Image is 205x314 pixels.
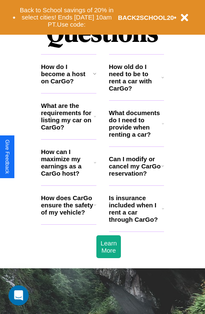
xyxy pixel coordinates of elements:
h3: How old do I need to be to rent a car with CarGo? [109,63,162,92]
b: BACK2SCHOOL20 [118,14,174,21]
h3: Can I modify or cancel my CarGo reservation? [109,155,161,177]
button: Back to School savings of 20% in select cities! Ends [DATE] 10am PT.Use code: [16,4,118,30]
button: Learn More [96,235,121,258]
h3: How can I maximize my earnings as a CarGo host? [41,148,94,177]
h3: How does CarGo ensure the safety of my vehicle? [41,194,94,216]
h3: What documents do I need to provide when renting a car? [109,109,162,138]
div: Give Feedback [4,140,10,174]
iframe: Intercom live chat [8,285,29,306]
h3: How do I become a host on CarGo? [41,63,93,85]
h3: What are the requirements for listing my car on CarGo? [41,102,94,131]
h3: Is insurance included when I rent a car through CarGo? [109,194,162,223]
